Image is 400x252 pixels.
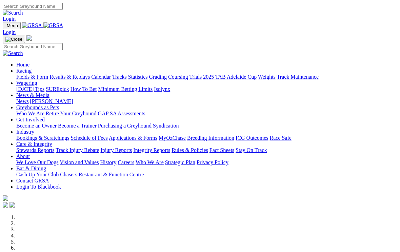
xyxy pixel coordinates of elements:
div: Bar & Dining [16,172,397,178]
a: ICG Outcomes [236,135,268,141]
a: GAP SA Assessments [98,111,145,116]
div: Racing [16,74,397,80]
a: Careers [118,159,134,165]
a: We Love Our Dogs [16,159,58,165]
a: Stewards Reports [16,147,54,153]
img: Search [3,10,23,16]
a: Purchasing a Greyhound [98,123,152,129]
a: Care & Integrity [16,141,52,147]
div: News & Media [16,98,397,104]
div: About [16,159,397,166]
img: Close [5,37,22,42]
div: Wagering [16,86,397,92]
input: Search [3,43,63,50]
a: Privacy Policy [197,159,228,165]
a: Weights [258,74,276,80]
a: Integrity Reports [133,147,170,153]
a: Get Involved [16,117,45,122]
button: Toggle navigation [3,36,25,43]
img: Search [3,50,23,56]
a: Contact GRSA [16,178,49,183]
a: How To Bet [71,86,97,92]
a: Trials [189,74,202,80]
a: Coursing [168,74,188,80]
a: Greyhounds as Pets [16,104,59,110]
a: Statistics [128,74,148,80]
a: Login [3,29,16,35]
a: Race Safe [269,135,291,141]
a: SUREpick [46,86,69,92]
div: Greyhounds as Pets [16,111,397,117]
a: About [16,153,30,159]
a: Tracks [112,74,127,80]
a: Cash Up Your Club [16,172,59,177]
a: Track Maintenance [277,74,319,80]
a: [DATE] Tips [16,86,44,92]
a: Strategic Plan [165,159,195,165]
a: Applications & Forms [109,135,157,141]
a: Breeding Information [187,135,234,141]
a: Fields & Form [16,74,48,80]
a: Who We Are [16,111,44,116]
button: Toggle navigation [3,22,21,29]
a: Who We Are [136,159,164,165]
a: Grading [149,74,167,80]
a: Become a Trainer [58,123,97,129]
a: [PERSON_NAME] [30,98,73,104]
div: Industry [16,135,397,141]
a: Track Injury Rebate [56,147,99,153]
a: Industry [16,129,34,135]
div: Care & Integrity [16,147,397,153]
a: Injury Reports [100,147,132,153]
a: Vision and Values [60,159,99,165]
a: Rules & Policies [172,147,208,153]
a: Retire Your Greyhound [46,111,97,116]
a: Calendar [91,74,111,80]
a: Stay On Track [236,147,267,153]
a: News & Media [16,92,49,98]
a: News [16,98,28,104]
a: Bookings & Scratchings [16,135,69,141]
div: Get Involved [16,123,397,129]
a: Wagering [16,80,37,86]
a: Become an Owner [16,123,57,129]
img: logo-grsa-white.png [3,195,8,201]
a: MyOzChase [159,135,186,141]
img: twitter.svg [9,202,15,208]
img: logo-grsa-white.png [26,35,32,41]
a: Racing [16,68,32,74]
span: Menu [7,23,18,28]
img: GRSA [22,22,42,28]
a: Results & Replays [49,74,90,80]
a: Minimum Betting Limits [98,86,153,92]
img: facebook.svg [3,202,8,208]
a: Isolynx [154,86,170,92]
a: 2025 TAB Adelaide Cup [203,74,257,80]
a: Home [16,62,29,67]
a: Login To Blackbook [16,184,61,190]
a: Schedule of Fees [71,135,107,141]
a: Bar & Dining [16,166,46,171]
input: Search [3,3,63,10]
a: Login [3,16,16,22]
a: Syndication [153,123,179,129]
a: Chasers Restaurant & Function Centre [60,172,144,177]
a: History [100,159,116,165]
a: Fact Sheets [209,147,234,153]
img: GRSA [43,22,63,28]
